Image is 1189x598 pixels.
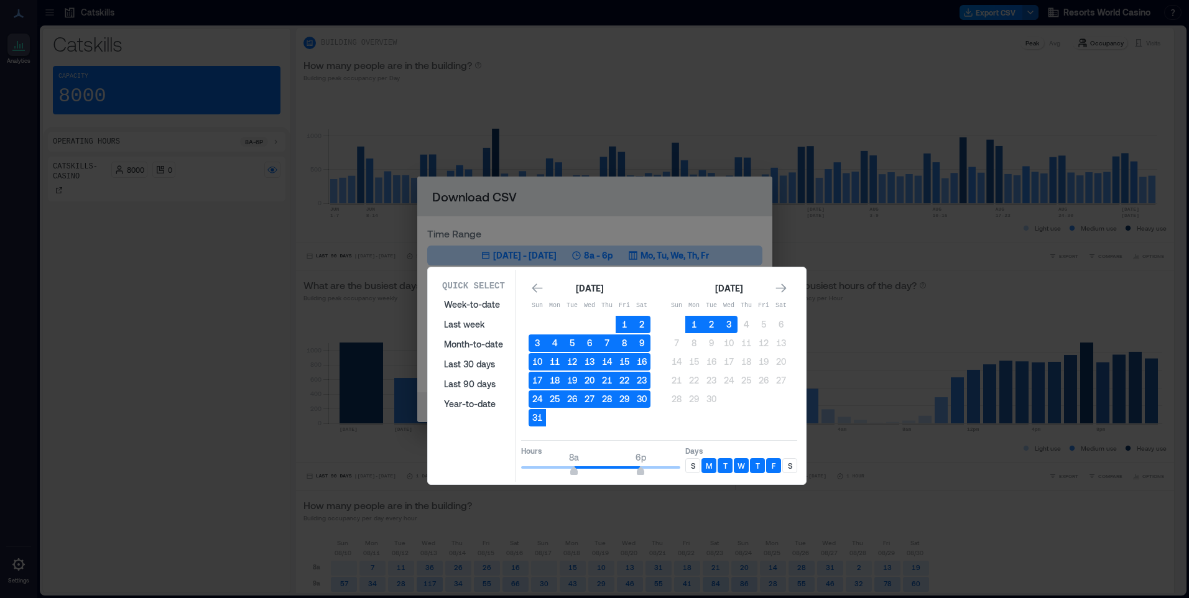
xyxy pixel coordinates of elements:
[529,297,546,315] th: Sunday
[772,280,790,297] button: Go to next month
[755,353,772,370] button: 19
[563,353,581,370] button: 12
[529,334,546,352] button: 3
[668,353,685,370] button: 14
[521,446,680,456] p: Hours
[703,353,720,370] button: 16
[772,316,790,333] button: 6
[546,372,563,389] button: 18
[668,297,685,315] th: Sunday
[529,280,546,297] button: Go to previous month
[437,394,511,414] button: Year-to-date
[720,372,738,389] button: 24
[685,316,703,333] button: 1
[563,372,581,389] button: 19
[685,353,703,370] button: 15
[723,461,728,471] p: T
[616,316,633,333] button: 1
[563,297,581,315] th: Tuesday
[437,374,511,394] button: Last 90 days
[755,372,772,389] button: 26
[738,461,745,471] p: W
[546,334,563,352] button: 4
[437,315,511,334] button: Last week
[703,316,720,333] button: 2
[563,334,581,352] button: 5
[529,390,546,408] button: 24
[598,353,616,370] button: 14
[437,354,511,374] button: Last 30 days
[581,353,598,370] button: 13
[703,390,720,408] button: 30
[668,372,685,389] button: 21
[738,297,755,315] th: Thursday
[633,316,650,333] button: 2
[633,301,650,311] p: Sat
[598,301,616,311] p: Thu
[581,301,598,311] p: Wed
[633,353,650,370] button: 16
[633,390,650,408] button: 30
[616,372,633,389] button: 22
[437,334,511,354] button: Month-to-date
[703,297,720,315] th: Tuesday
[772,297,790,315] th: Saturday
[529,301,546,311] p: Sun
[633,334,650,352] button: 9
[685,390,703,408] button: 29
[756,461,760,471] p: T
[529,372,546,389] button: 17
[738,372,755,389] button: 25
[442,280,505,292] p: Quick Select
[546,390,563,408] button: 25
[636,452,646,462] span: 6p
[581,390,598,408] button: 27
[720,334,738,352] button: 10
[668,390,685,408] button: 28
[755,301,772,311] p: Fri
[788,461,792,471] p: S
[668,301,685,311] p: Sun
[598,297,616,315] th: Thursday
[720,316,738,333] button: 3
[772,461,775,471] p: F
[685,372,703,389] button: 22
[598,372,616,389] button: 21
[772,301,790,311] p: Sat
[563,390,581,408] button: 26
[546,297,563,315] th: Monday
[685,446,797,456] p: Days
[703,372,720,389] button: 23
[691,461,695,471] p: S
[703,334,720,352] button: 9
[581,372,598,389] button: 20
[711,281,746,296] div: [DATE]
[616,297,633,315] th: Friday
[668,334,685,352] button: 7
[581,297,598,315] th: Wednesday
[437,295,511,315] button: Week-to-date
[598,390,616,408] button: 28
[616,353,633,370] button: 15
[569,452,579,462] span: 8a
[772,334,790,352] button: 13
[720,301,738,311] p: Wed
[738,316,755,333] button: 4
[685,297,703,315] th: Monday
[529,409,546,426] button: 31
[772,353,790,370] button: 20
[572,281,607,296] div: [DATE]
[720,353,738,370] button: 17
[706,461,712,471] p: M
[633,372,650,389] button: 23
[633,297,650,315] th: Saturday
[546,353,563,370] button: 11
[755,297,772,315] th: Friday
[546,301,563,311] p: Mon
[598,334,616,352] button: 7
[772,372,790,389] button: 27
[685,334,703,352] button: 8
[738,334,755,352] button: 11
[685,301,703,311] p: Mon
[703,301,720,311] p: Tue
